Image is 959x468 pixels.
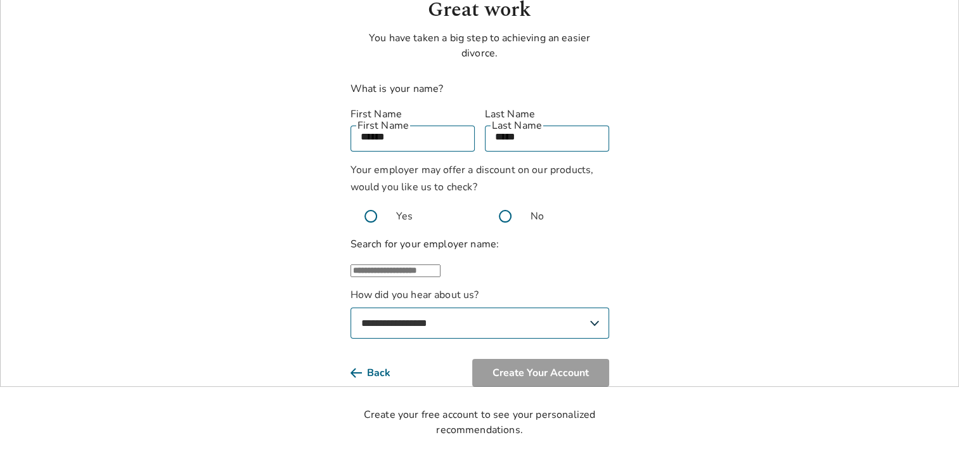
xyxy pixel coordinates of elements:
[351,82,444,96] label: What is your name?
[351,287,609,339] label: How did you hear about us?
[485,107,609,122] label: Last Name
[351,30,609,61] p: You have taken a big step to achieving an easier divorce.
[351,107,475,122] label: First Name
[351,163,594,194] span: Your employer may offer a discount on our products, would you like us to check?
[896,407,959,468] iframe: Chat Widget
[351,308,609,339] select: How did you hear about us?
[351,359,411,387] button: Back
[351,237,499,251] label: Search for your employer name:
[351,407,609,438] div: Create your free account to see your personalized recommendations.
[472,359,609,387] button: Create Your Account
[531,209,544,224] span: No
[396,209,413,224] span: Yes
